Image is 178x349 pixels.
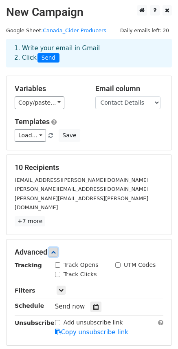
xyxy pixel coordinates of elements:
[124,261,156,269] label: UTM Codes
[15,129,46,142] a: Load...
[15,84,83,93] h5: Variables
[6,5,172,19] h2: New Campaign
[15,177,149,183] small: [EMAIL_ADDRESS][PERSON_NAME][DOMAIN_NAME]
[6,27,106,34] small: Google Sheet:
[15,216,45,226] a: +7 more
[95,84,164,93] h5: Email column
[15,248,163,257] h5: Advanced
[15,195,148,211] small: [PERSON_NAME][EMAIL_ADDRESS][PERSON_NAME][DOMAIN_NAME]
[137,310,178,349] iframe: Chat Widget
[64,270,97,279] label: Track Clicks
[15,302,44,309] strong: Schedule
[15,262,42,268] strong: Tracking
[117,27,172,34] a: Daily emails left: 20
[55,329,128,336] a: Copy unsubscribe link
[15,117,50,126] a: Templates
[37,53,59,63] span: Send
[15,186,149,192] small: [PERSON_NAME][EMAIL_ADDRESS][DOMAIN_NAME]
[64,318,123,327] label: Add unsubscribe link
[43,27,106,34] a: Canada_Cider Producers
[8,44,170,63] div: 1. Write your email in Gmail 2. Click
[59,129,80,142] button: Save
[55,303,85,310] span: Send now
[15,320,55,326] strong: Unsubscribe
[15,287,35,294] strong: Filters
[64,261,99,269] label: Track Opens
[15,163,163,172] h5: 10 Recipients
[15,96,64,109] a: Copy/paste...
[117,26,172,35] span: Daily emails left: 20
